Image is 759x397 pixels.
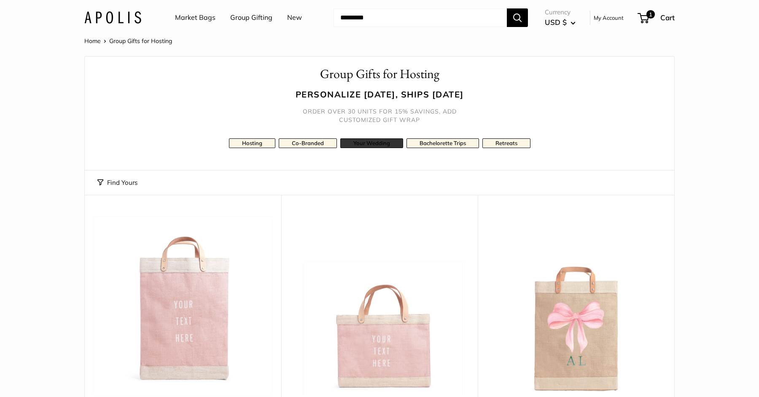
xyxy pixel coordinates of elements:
a: Retreats [482,138,530,148]
img: description_Our first Blush Market Bag [93,216,273,396]
a: description_Our first ever Blush CollectionPetite Market Bag in Blush [290,216,469,396]
input: Search... [334,8,507,27]
img: Apolis [84,11,141,24]
img: description_Our first ever Blush Collection [290,216,469,396]
h1: Group Gifts for Hosting [97,65,662,83]
button: Find Yours [97,177,137,189]
span: Group Gifts for Hosting [109,37,172,45]
span: USD $ [545,18,567,27]
a: New [287,11,302,24]
h3: Personalize [DATE], ships [DATE] [97,88,662,100]
a: Market Bag in Natural with Rose Bow by Amy LogsdonMarket Bag in Natural with Rose Bow by Amy Logsdon [486,216,666,396]
a: Bachelorette Trips [406,138,479,148]
a: Your Wedding [340,138,403,148]
a: Group Gifting [230,11,272,24]
a: Market Bags [175,11,215,24]
a: Co-Branded [279,138,337,148]
button: USD $ [545,16,576,29]
button: Search [507,8,528,27]
a: Home [84,37,101,45]
span: Cart [660,13,675,22]
span: 1 [646,10,655,19]
a: Hosting [229,138,275,148]
img: Market Bag in Natural with Rose Bow by Amy Logsdon [486,216,666,396]
span: Currency [545,6,576,18]
a: 1 Cart [638,11,675,24]
h5: Order over 30 units for 15% savings, add customized gift wrap [295,107,464,124]
nav: Breadcrumb [84,35,172,46]
a: description_Our first Blush Market BagMarket Bag in Blush [93,216,273,396]
a: My Account [594,13,624,23]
